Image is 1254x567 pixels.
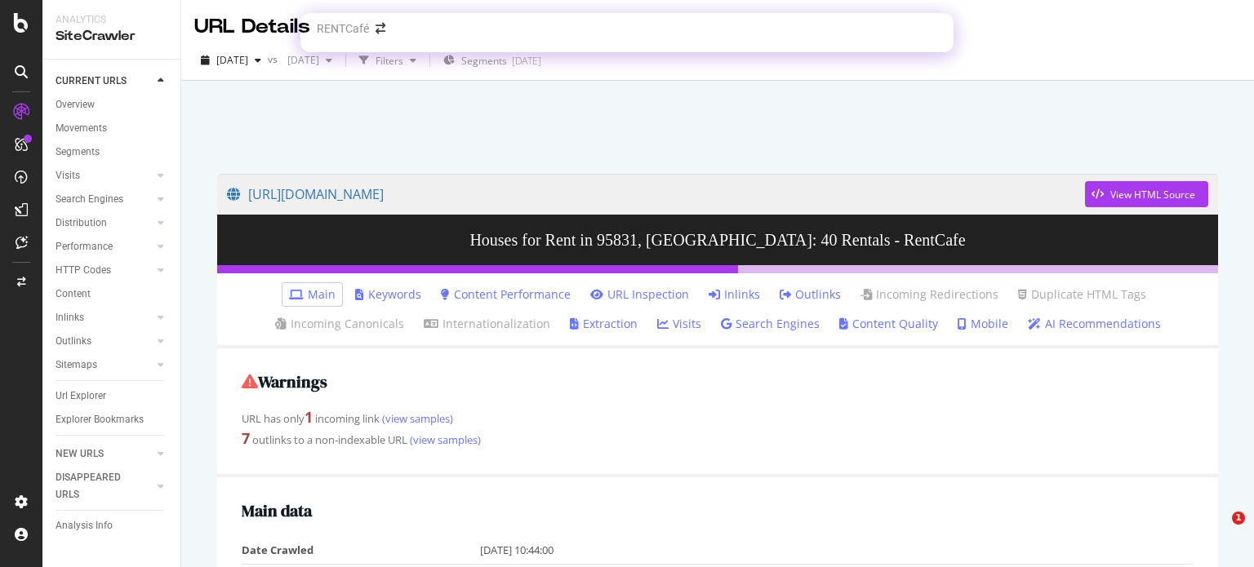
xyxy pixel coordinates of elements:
iframe: Intercom live chat banner [300,13,954,52]
button: View HTML Source [1085,181,1208,207]
iframe: Intercom live chat [1198,512,1238,551]
a: Url Explorer [56,388,169,405]
a: HTTP Codes [56,262,153,279]
div: Inlinks [56,309,84,326]
a: Overview [56,96,169,113]
h2: Warnings [242,373,1194,391]
div: DISAPPEARED URLS [56,469,138,503]
div: Overview [56,96,95,113]
div: URL has only incoming link [242,407,1194,428]
span: vs [268,52,281,66]
div: SiteCrawler [56,27,167,46]
a: NEW URLS [56,445,153,463]
div: Sitemaps [56,357,97,374]
a: Duplicate HTML Tags [1018,286,1146,303]
div: Content [56,286,91,303]
div: Filters [376,54,403,68]
a: URL Inspection [590,286,689,303]
h2: Main data [242,502,1194,520]
div: NEW URLS [56,445,104,463]
a: Distribution [56,215,153,232]
a: Inlinks [709,286,760,303]
div: Url Explorer [56,388,106,405]
a: Movements [56,120,169,137]
a: CURRENT URLS [56,73,153,90]
a: Outlinks [780,286,841,303]
a: Incoming Redirections [860,286,998,303]
a: (view samples) [407,432,481,447]
div: Movements [56,120,107,137]
span: 2025 Jul. 29th [281,53,319,67]
a: Analysis Info [56,517,169,534]
span: 1 [1232,512,1245,525]
span: 2025 Sep. 17th [216,53,248,67]
div: CURRENT URLS [56,73,127,90]
a: Content Quality [839,316,938,332]
a: DISAPPEARED URLS [56,469,153,503]
div: Outlinks [56,333,91,350]
a: AI Recommendations [1028,316,1161,332]
div: Performance [56,238,113,255]
a: Segments [56,144,169,161]
a: Keywords [355,286,421,303]
div: outlinks to a non-indexable URL [242,428,1194,450]
a: Incoming Canonicals [275,316,404,332]
button: [DATE] [194,47,268,73]
div: URL Details [194,13,310,41]
a: Main [289,286,336,303]
div: Segments [56,144,100,161]
a: Extraction [570,316,638,332]
div: View HTML Source [1110,188,1195,202]
a: Explorer Bookmarks [56,411,169,428]
strong: 7 [242,428,250,448]
div: Search Engines [56,191,123,208]
a: Content Performance [441,286,571,303]
a: Sitemaps [56,357,153,374]
td: [DATE] 10:44:00 [480,536,1194,565]
div: Analytics [56,13,167,27]
div: HTTP Codes [56,262,111,279]
div: Distribution [56,215,107,232]
span: Segments [461,54,507,68]
button: Filters [353,47,423,73]
h3: Houses for Rent in 95831, [GEOGRAPHIC_DATA]: 40 Rentals - RentCafe [217,215,1218,265]
div: [DATE] [512,54,541,68]
a: Visits [56,167,153,184]
button: [DATE] [281,47,339,73]
a: Content [56,286,169,303]
a: Outlinks [56,333,153,350]
a: (view samples) [380,411,453,426]
a: Internationalization [424,316,550,332]
div: Visits [56,167,80,184]
div: Analysis Info [56,517,113,534]
a: Visits [657,316,701,332]
a: Search Engines [721,316,820,332]
strong: 1 [305,407,313,427]
td: Date Crawled [242,536,480,565]
a: Inlinks [56,309,153,326]
a: Search Engines [56,191,153,208]
a: [URL][DOMAIN_NAME] [227,174,1085,215]
a: Mobile [958,316,1008,332]
button: Segments[DATE] [437,47,548,73]
div: Explorer Bookmarks [56,411,144,428]
a: Performance [56,238,153,255]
